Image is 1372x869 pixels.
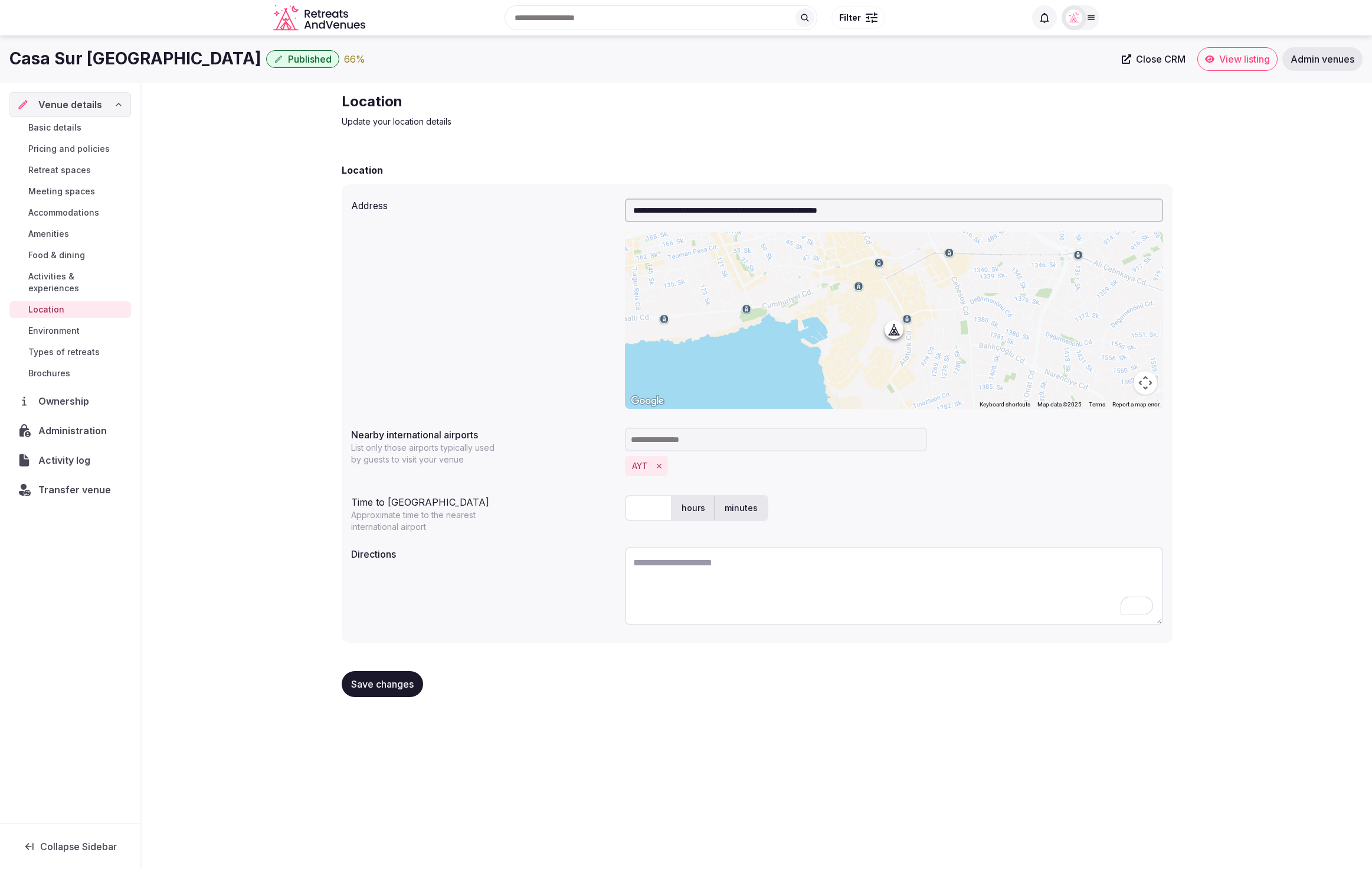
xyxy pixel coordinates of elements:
[28,207,99,219] span: Accommodations
[9,162,131,178] a: Retreat spaces
[38,453,95,467] span: Activity log
[9,226,131,242] a: Amenities
[9,183,131,200] a: Meeting spaces
[9,344,131,360] a: Types of retreats
[672,493,715,523] label: hours
[1134,371,1157,395] button: Map camera controls
[628,393,667,409] a: Open this area in Google Maps (opens a new window)
[9,834,131,860] button: Collapse Sidebar
[1037,401,1082,408] span: Map data ©2025
[28,325,80,337] span: Environment
[9,247,131,263] a: Food & dining
[9,301,131,318] a: Location
[9,141,131,157] a: Pricing and policies
[625,547,1163,625] textarea: To enrich screen reader interactions, please activate Accessibility in Grammarly extension settings
[9,477,131,502] button: Transfer venue
[9,365,131,382] a: Brochures
[28,367,70,379] span: Brochures
[28,249,85,261] span: Food & dining
[9,204,131,221] a: Accommodations
[351,430,615,440] label: Nearby international airports
[38,97,102,112] span: Venue details
[9,119,131,136] a: Basic details
[38,424,112,438] span: Administration
[632,460,648,472] button: AYT
[273,5,368,31] a: Visit the homepage
[344,52,365,66] div: 66 %
[628,393,667,409] img: Google
[28,122,81,134] span: Basic details
[1089,401,1105,408] a: Terms (opens in new tab)
[653,460,666,473] button: Remove AYT
[351,194,615,213] div: Address
[9,268,131,297] a: Activities & experiences
[1112,401,1160,408] a: Report a map error
[28,185,95,197] span: Meeting spaces
[28,271,126,294] span: Activities & experiences
[9,47,261,70] h1: Casa Sur [GEOGRAPHIC_DATA]
[40,841,117,852] span: Collapse Sidebar
[342,92,738,111] h2: Location
[1291,53,1354,65] span: Admin venues
[1219,53,1270,65] span: View listing
[38,483,111,497] span: Transfer venue
[342,116,738,128] p: Update your location details
[1115,47,1193,71] a: Close CRM
[266,50,339,68] button: Published
[351,490,615,509] div: Time to [GEOGRAPHIC_DATA]
[1197,47,1278,71] a: View listing
[1282,47,1363,71] a: Admin venues
[831,6,885,29] button: Filter
[9,389,131,414] a: Ownership
[28,304,64,315] span: Location
[351,549,615,559] label: Directions
[839,12,861,24] span: Filter
[1136,53,1186,65] span: Close CRM
[1066,9,1082,26] img: miaceralde
[28,346,100,358] span: Types of retreats
[342,671,423,697] button: Save changes
[273,5,368,31] svg: Retreats and Venues company logo
[342,163,383,177] h2: Location
[28,164,91,176] span: Retreat spaces
[38,394,94,408] span: Ownership
[288,53,332,65] span: Published
[715,493,767,523] label: minutes
[351,442,502,466] p: List only those airports typically used by guests to visit your venue
[9,323,131,339] a: Environment
[28,228,69,240] span: Amenities
[351,678,414,690] span: Save changes
[28,143,110,155] span: Pricing and policies
[344,52,365,66] button: 66%
[351,509,502,533] p: Approximate time to the nearest international airport
[9,418,131,443] a: Administration
[9,448,131,473] a: Activity log
[980,401,1030,409] button: Keyboard shortcuts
